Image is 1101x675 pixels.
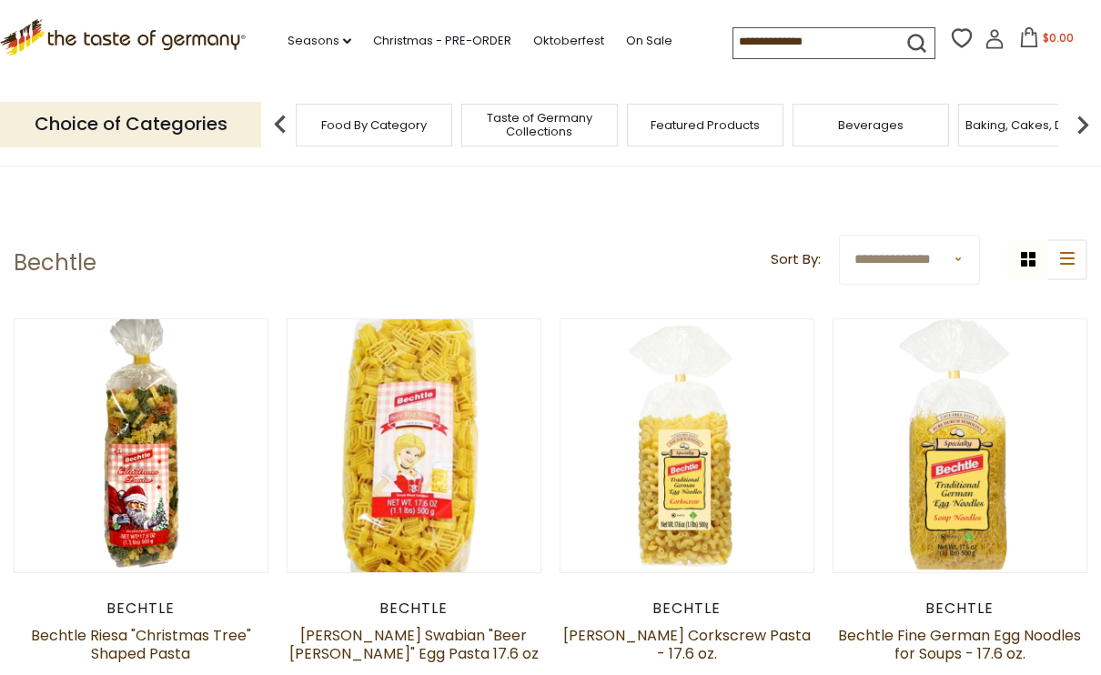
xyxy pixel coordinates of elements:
a: Christmas - PRE-ORDER [373,31,511,51]
a: Food By Category [321,118,427,132]
img: Bechtle [561,319,813,572]
span: $0.00 [1043,30,1074,45]
img: next arrow [1065,106,1101,143]
button: $0.00 [1008,27,1086,55]
a: Taste of Germany Collections [467,111,612,138]
div: Bechtle [833,599,1087,618]
div: Bechtle [560,599,814,618]
img: Bechtle [833,319,1086,572]
a: Bechtle Fine German Egg Noodles for Soups - 17.6 oz. [838,625,1081,664]
a: On Sale [626,31,672,51]
img: previous arrow [262,106,298,143]
div: Bechtle [287,599,541,618]
a: Beverages [838,118,904,132]
a: Featured Products [651,118,760,132]
a: Oktoberfest [533,31,604,51]
a: Seasons [288,31,351,51]
img: Bechtle [15,319,268,572]
img: Bechtle [288,319,540,572]
label: Sort By: [771,248,821,271]
div: Bechtle [14,599,268,618]
a: Bechtle Riesa "Christmas Tree" Shaped Pasta [31,625,251,664]
h1: Bechtle [14,249,96,277]
a: [PERSON_NAME] Corkscrew Pasta - 17.6 oz. [563,625,811,664]
a: [PERSON_NAME] Swabian "Beer [PERSON_NAME]" Egg Pasta 17.6 oz [289,625,539,664]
